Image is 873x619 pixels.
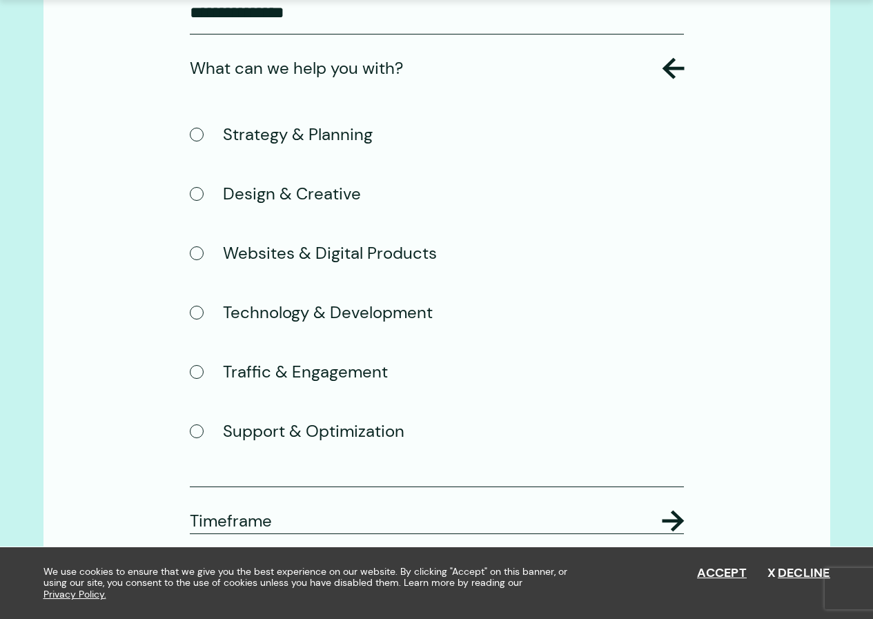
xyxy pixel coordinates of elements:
span: We use cookies to ensure that we give you the best experience on our website. By clicking "Accept... [43,566,578,600]
legend: Timeframe [190,509,684,533]
button: Accept [697,566,747,581]
legend: What can we help you with? [190,56,684,81]
label: Strategy & Planning [190,121,373,148]
label: Websites & Digital Products [190,239,437,267]
label: Technology & Development [190,299,433,326]
label: Support & Optimization [190,417,404,445]
label: Design & Creative [190,180,361,208]
button: Decline [767,566,830,581]
a: Privacy Policy. [43,589,106,600]
label: Traffic & Engagement [190,358,388,386]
